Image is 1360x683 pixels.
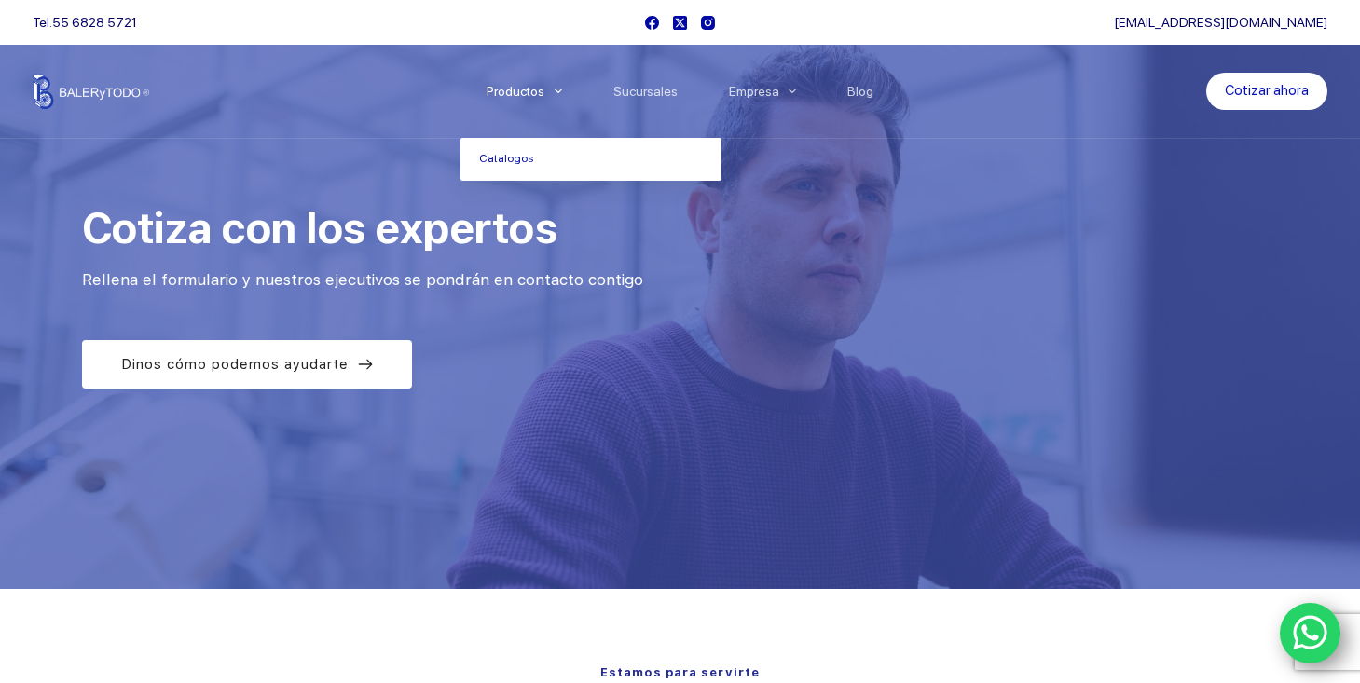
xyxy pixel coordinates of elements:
a: [EMAIL_ADDRESS][DOMAIN_NAME] [1114,15,1327,30]
a: Dinos cómo podemos ayudarte [82,340,412,389]
a: Facebook [645,16,659,30]
a: Instagram [701,16,715,30]
a: 55 6828 5721 [52,15,137,30]
span: Dinos cómo podemos ayudarte [121,353,349,376]
span: Estamos para servirte [600,665,760,679]
a: Catalogos [460,138,721,181]
a: WhatsApp [1280,603,1341,664]
nav: Menu Principal [460,45,900,138]
a: X (Twitter) [673,16,687,30]
img: Balerytodo [33,74,149,109]
a: Cotizar ahora [1206,73,1327,110]
span: Cotiza con los expertos [82,202,557,253]
span: Rellena el formulario y nuestros ejecutivos se pondrán en contacto contigo [82,270,643,289]
span: Tel. [33,15,137,30]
